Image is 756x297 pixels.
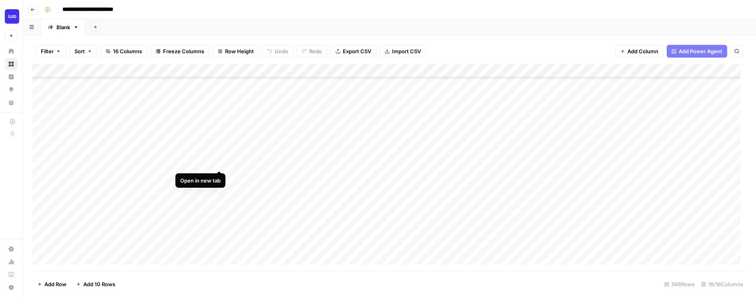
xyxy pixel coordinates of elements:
[56,23,70,31] div: Blank
[380,45,426,58] button: Import CSV
[667,45,727,58] button: Add Power Agent
[213,45,259,58] button: Row Height
[225,47,254,55] span: Row Height
[392,47,421,55] span: Import CSV
[44,280,66,288] span: Add Row
[5,58,18,70] a: Browse
[5,268,18,281] a: Learning Hub
[32,278,71,291] button: Add Row
[5,6,18,26] button: Workspace: Lob
[627,47,658,55] span: Add Column
[113,47,142,55] span: 16 Columns
[5,243,18,255] a: Settings
[330,45,376,58] button: Export CSV
[5,83,18,96] a: Opportunities
[5,70,18,83] a: Insights
[343,47,371,55] span: Export CSV
[5,281,18,294] button: Help + Support
[661,278,698,291] div: 566 Rows
[74,47,85,55] span: Sort
[262,45,294,58] button: Undo
[41,19,86,35] a: Blank
[5,96,18,109] a: Your Data
[5,9,19,24] img: Lob Logo
[41,47,54,55] span: Filter
[5,45,18,58] a: Home
[151,45,209,58] button: Freeze Columns
[275,47,288,55] span: Undo
[5,255,18,268] a: Usage
[615,45,664,58] button: Add Column
[36,45,66,58] button: Filter
[71,278,120,291] button: Add 10 Rows
[69,45,97,58] button: Sort
[101,45,147,58] button: 16 Columns
[83,280,115,288] span: Add 10 Rows
[698,278,746,291] div: 16/16 Columns
[163,47,204,55] span: Freeze Columns
[309,47,322,55] span: Redo
[679,47,722,55] span: Add Power Agent
[297,45,327,58] button: Redo
[180,177,221,185] div: Open in new tab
